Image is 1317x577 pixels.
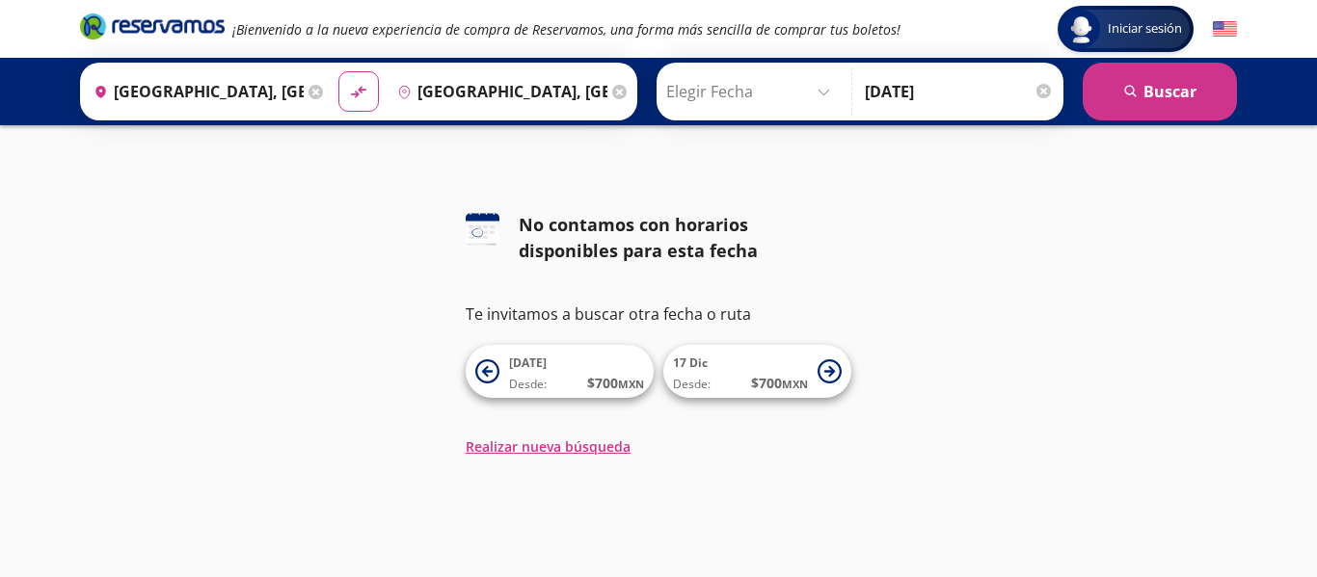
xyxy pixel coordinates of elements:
span: [DATE] [509,354,547,371]
span: Desde: [509,376,547,393]
span: 17 Dic [673,354,708,371]
span: $ 700 [587,373,644,393]
small: MXN [782,377,808,391]
button: Realizar nueva búsqueda [466,436,631,457]
button: [DATE]Desde:$700MXN [466,345,654,398]
small: MXN [618,377,644,391]
em: ¡Bienvenido a la nueva experiencia de compra de Reservamos, una forma más sencilla de comprar tus... [232,20,900,39]
input: Buscar Origen [86,67,304,116]
button: English [1213,17,1237,41]
i: Brand Logo [80,12,225,40]
button: 17 DicDesde:$700MXN [663,345,851,398]
p: Te invitamos a buscar otra fecha o ruta [466,302,851,326]
span: Desde: [673,376,711,393]
input: Opcional [865,67,1054,116]
input: Buscar Destino [390,67,607,116]
a: Brand Logo [80,12,225,46]
input: Elegir Fecha [666,67,839,116]
span: $ 700 [751,373,808,393]
span: Iniciar sesión [1100,19,1190,39]
div: No contamos con horarios disponibles para esta fecha [519,212,851,264]
button: Buscar [1083,63,1237,120]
